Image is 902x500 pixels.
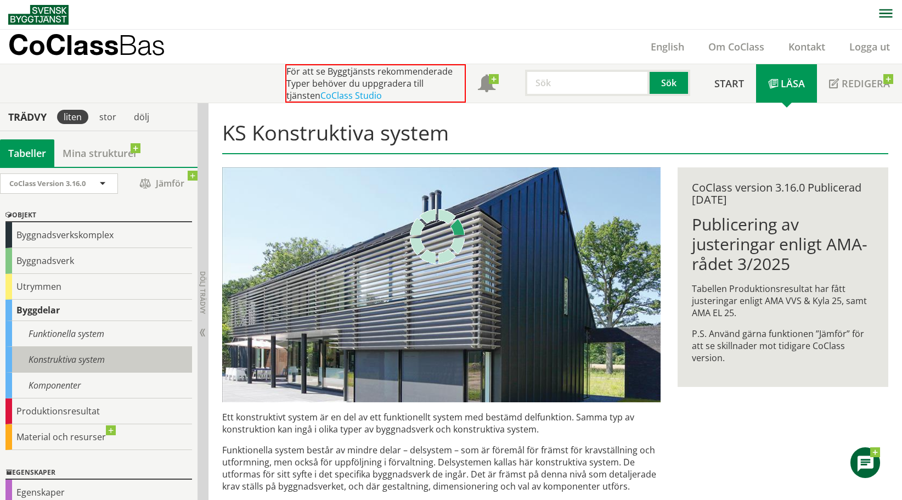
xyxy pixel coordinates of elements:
[57,110,88,124] div: liten
[842,77,890,90] span: Redigera
[222,411,661,435] p: Ett konstruktivt system är en del av ett funktionellt system med bestämd delfunktion. Samma typ a...
[692,215,874,274] h1: Publicering av justeringar enligt AMA-rådet 3/2025
[756,64,817,103] a: Läsa
[525,70,650,96] input: Sök
[222,444,661,492] p: Funktionella system består av mindre delar – delsystem – som är föremål för främst för krav­ställ...
[2,111,53,123] div: Trädvy
[5,467,192,480] div: Egenskaper
[639,40,696,53] a: English
[129,174,195,193] span: Jämför
[702,64,756,103] a: Start
[222,120,888,154] h1: KS Konstruktiva system
[817,64,902,103] a: Redigera
[692,283,874,319] p: Tabellen Produktionsresultat har fått justeringar enligt AMA VVS & Kyla 25, samt AMA EL 25.
[478,76,495,93] span: Notifikationer
[5,222,192,248] div: Byggnadsverkskomplex
[8,30,189,64] a: CoClassBas
[692,328,874,364] p: P.S. Använd gärna funktionen ”Jämför” för att se skillnader mot tidigare CoClass version.
[8,38,165,51] p: CoClass
[696,40,776,53] a: Om CoClass
[781,77,805,90] span: Läsa
[5,321,192,347] div: Funktionella system
[127,110,156,124] div: dölj
[714,77,744,90] span: Start
[650,70,690,96] button: Sök
[5,274,192,300] div: Utrymmen
[5,300,192,321] div: Byggdelar
[320,89,382,102] a: CoClass Studio
[5,248,192,274] div: Byggnadsverk
[692,182,874,206] div: CoClass version 3.16.0 Publicerad [DATE]
[776,40,837,53] a: Kontakt
[9,178,86,188] span: CoClass Version 3.16.0
[837,40,902,53] a: Logga ut
[285,64,466,103] div: För att se Byggtjänsts rekommenderade Typer behöver du uppgradera till tjänsten
[54,139,146,167] a: Mina strukturer
[5,209,192,222] div: Objekt
[8,5,69,25] img: Svensk Byggtjänst
[5,373,192,398] div: Komponenter
[410,209,465,264] img: Laddar
[222,167,661,402] img: structural-solar-shading.jpg
[93,110,123,124] div: stor
[5,347,192,373] div: Konstruktiva system
[198,271,207,314] span: Dölj trädvy
[5,424,192,450] div: Material och resurser
[119,29,165,61] span: Bas
[5,398,192,424] div: Produktionsresultat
